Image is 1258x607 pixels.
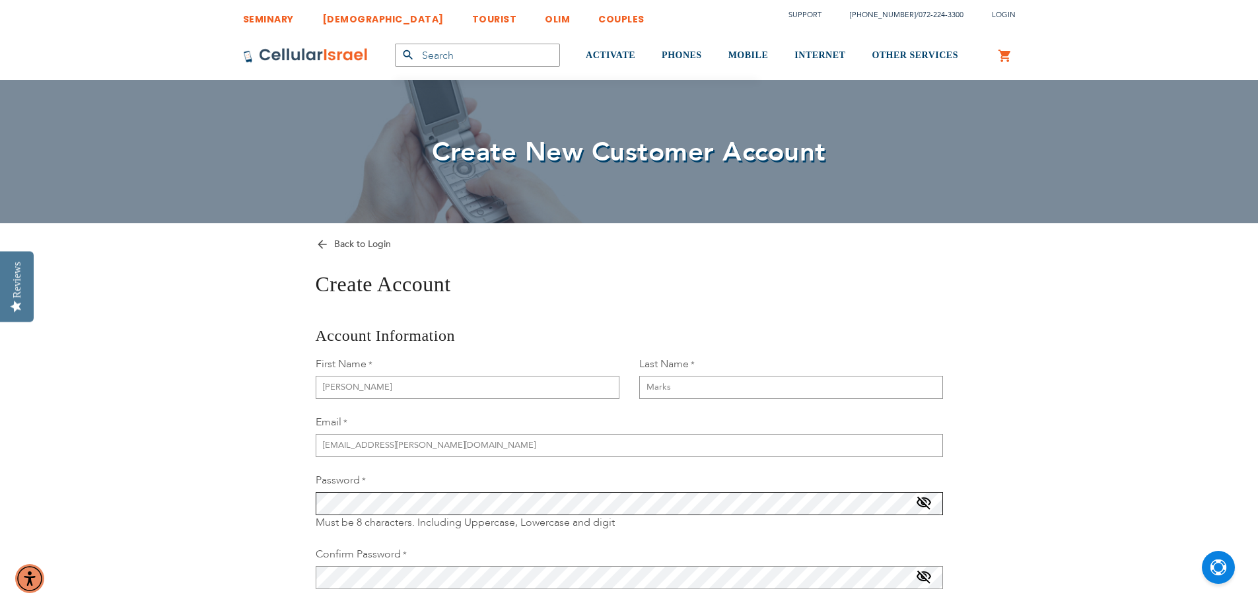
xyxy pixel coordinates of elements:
[728,31,769,81] a: MOBILE
[639,357,689,371] span: Last Name
[334,238,391,250] span: Back to Login
[316,473,360,487] span: Password
[316,325,943,347] h3: Account Information
[586,31,635,81] a: ACTIVATE
[598,3,645,28] a: COUPLES
[243,48,368,63] img: Cellular Israel Logo
[586,50,635,60] span: ACTIVATE
[316,415,341,429] span: Email
[788,10,821,20] a: Support
[472,3,517,28] a: TOURIST
[919,10,963,20] a: 072-224-3300
[662,50,702,60] span: PHONES
[316,376,619,399] input: First Name
[794,50,845,60] span: INTERNET
[316,515,615,530] span: Must be 8 characters. Including Uppercase, Lowercase and digit
[992,10,1016,20] span: Login
[11,262,23,298] div: Reviews
[639,376,943,399] input: Last Name
[662,31,702,81] a: PHONES
[243,3,294,28] a: SEMINARY
[316,547,401,561] span: Confirm Password
[316,238,391,250] a: Back to Login
[395,44,560,67] input: Search
[837,5,963,24] li: /
[316,434,943,457] input: Email
[322,3,444,28] a: [DEMOGRAPHIC_DATA]
[15,564,44,593] div: Accessibility Menu
[432,134,826,170] span: Create New Customer Account
[728,50,769,60] span: MOBILE
[872,50,958,60] span: OTHER SERVICES
[545,3,570,28] a: OLIM
[850,10,916,20] a: [PHONE_NUMBER]
[316,357,367,371] span: First Name
[794,31,845,81] a: INTERNET
[872,31,958,81] a: OTHER SERVICES
[316,272,451,296] span: Create Account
